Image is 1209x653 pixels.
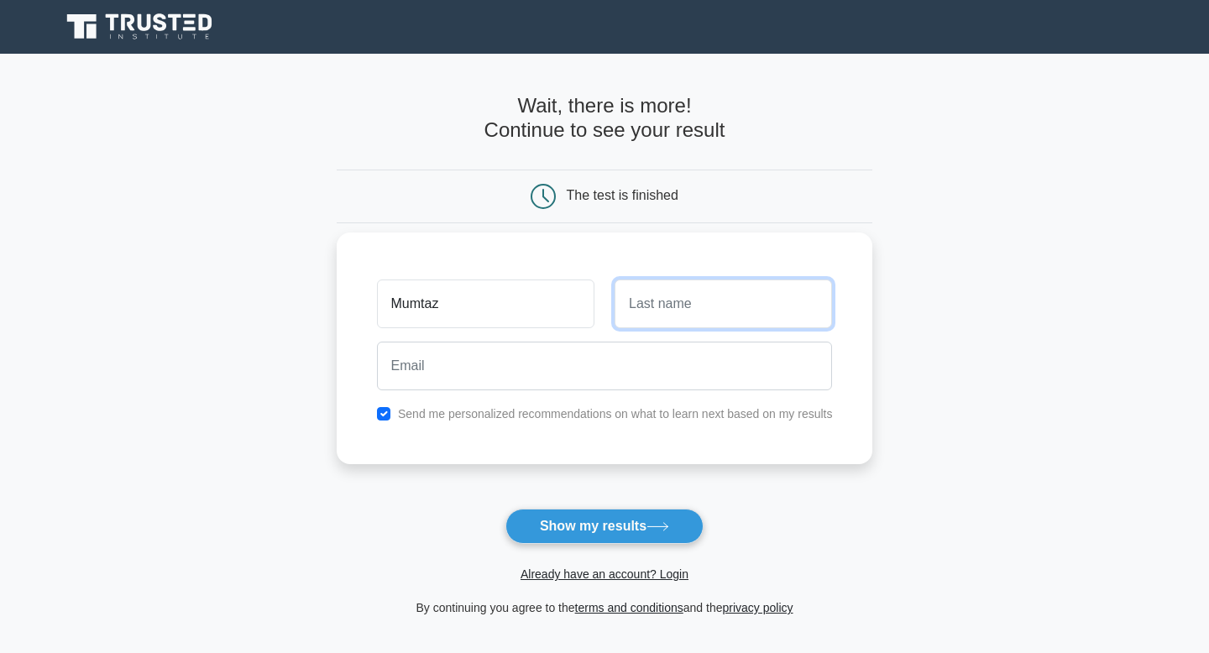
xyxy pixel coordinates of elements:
a: privacy policy [723,601,793,614]
input: Last name [615,279,832,328]
div: The test is finished [567,188,678,202]
h4: Wait, there is more! Continue to see your result [337,94,873,143]
a: terms and conditions [575,601,683,614]
button: Show my results [505,509,704,544]
label: Send me personalized recommendations on what to learn next based on my results [398,407,833,421]
input: First name [377,279,594,328]
input: Email [377,342,833,390]
div: By continuing you agree to the and the [327,598,883,618]
a: Already have an account? Login [521,567,688,581]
